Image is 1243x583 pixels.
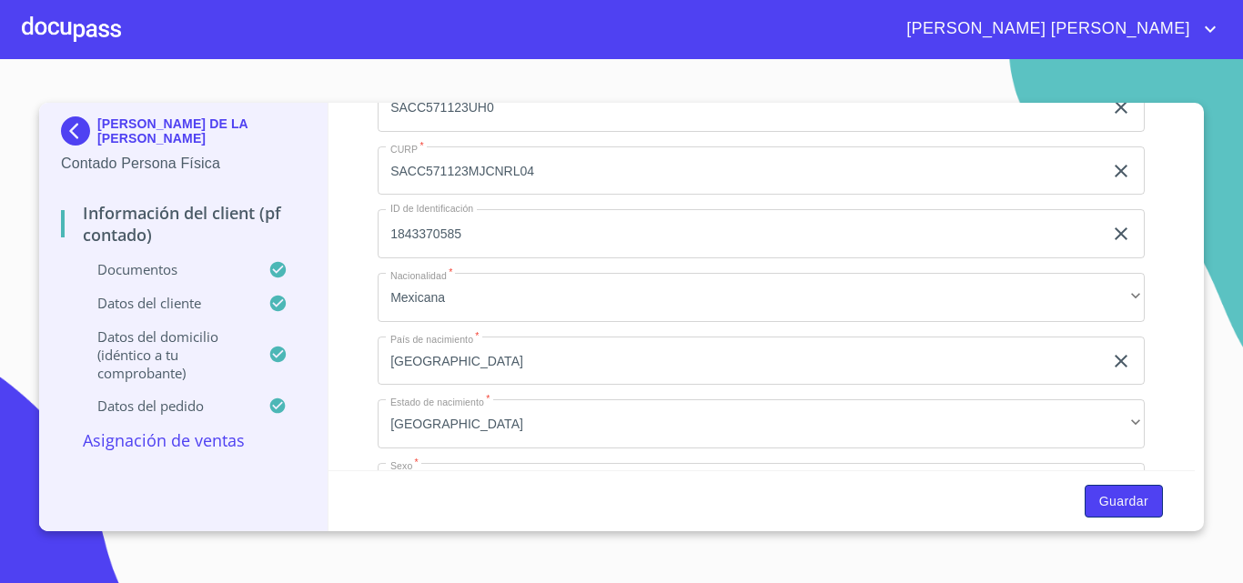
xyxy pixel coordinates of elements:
p: Documentos [61,260,268,278]
p: Datos del cliente [61,294,268,312]
p: Datos del domicilio (idéntico a tu comprobante) [61,327,268,382]
span: [PERSON_NAME] [PERSON_NAME] [893,15,1199,44]
p: Contado Persona Física [61,153,306,175]
button: Guardar [1085,485,1163,518]
p: [PERSON_NAME] DE LA [PERSON_NAME] [97,116,306,146]
div: [PERSON_NAME] DE LA [PERSON_NAME] [61,116,306,153]
span: Guardar [1099,490,1148,513]
button: clear input [1110,160,1132,182]
div: F [378,463,1145,512]
button: clear input [1110,350,1132,372]
p: Asignación de Ventas [61,429,306,451]
button: clear input [1110,96,1132,118]
button: account of current user [893,15,1221,44]
p: Datos del pedido [61,397,268,415]
p: Información del Client (PF contado) [61,202,306,246]
button: clear input [1110,223,1132,245]
div: Mexicana [378,273,1145,322]
div: [GEOGRAPHIC_DATA] [378,399,1145,448]
img: Docupass spot blue [61,116,97,146]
